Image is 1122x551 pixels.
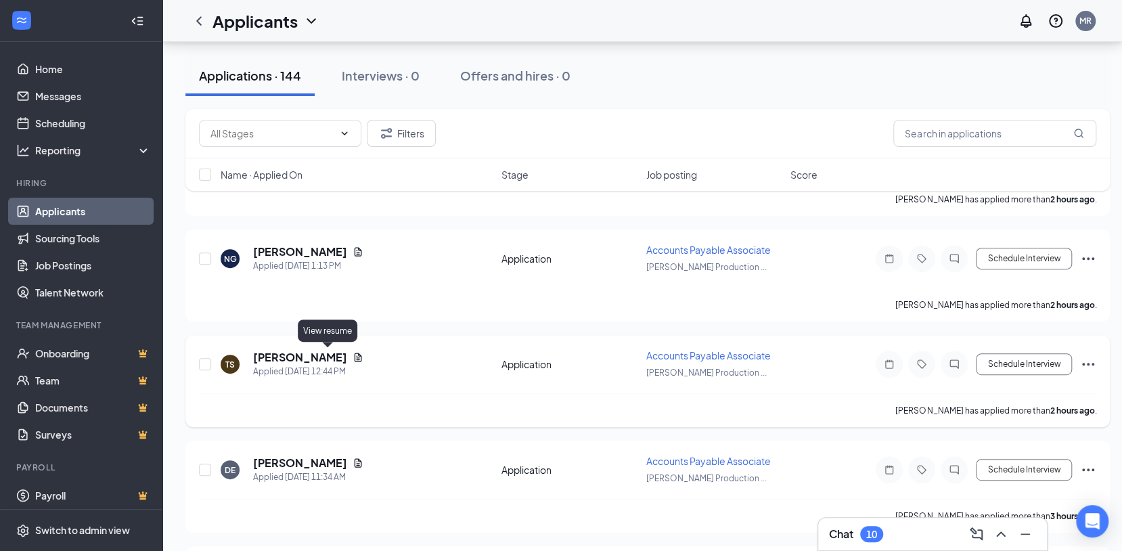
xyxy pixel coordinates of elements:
svg: ChevronDown [303,13,319,29]
svg: ChatInactive [946,464,962,475]
svg: MagnifyingGlass [1073,128,1084,139]
svg: ChevronDown [339,128,350,139]
span: [PERSON_NAME] Production ... [646,473,767,483]
div: Application [501,357,638,371]
div: TS [225,359,235,370]
span: Accounts Payable Associate [646,244,771,256]
div: MR [1079,15,1092,26]
svg: ChatInactive [946,253,962,264]
a: Scheduling [35,110,151,137]
svg: ChevronUp [993,526,1009,542]
span: Accounts Payable Associate [646,349,771,361]
svg: Note [881,253,897,264]
div: Applied [DATE] 12:44 PM [253,365,363,378]
svg: Document [353,458,363,468]
button: Minimize [1014,523,1036,545]
div: Interviews · 0 [342,67,420,84]
svg: ComposeMessage [968,526,985,542]
div: DE [225,464,235,476]
p: [PERSON_NAME] has applied more than . [895,405,1096,416]
svg: Ellipses [1080,356,1096,372]
span: [PERSON_NAME] Production ... [646,262,767,272]
div: Open Intercom Messenger [1076,505,1108,537]
a: Applicants [35,198,151,225]
svg: Document [353,246,363,257]
button: Filter Filters [367,120,436,147]
button: ComposeMessage [966,523,987,545]
div: 10 [866,529,877,540]
a: Messages [35,83,151,110]
a: OnboardingCrown [35,340,151,367]
div: Offers and hires · 0 [460,67,570,84]
span: Accounts Payable Associate [646,455,771,467]
b: 2 hours ago [1050,405,1094,416]
svg: QuestionInfo [1048,13,1064,29]
span: Name · Applied On [221,168,302,181]
a: SurveysCrown [35,421,151,448]
svg: Collapse [131,14,144,28]
span: [PERSON_NAME] Production ... [646,368,767,378]
div: Application [501,463,638,477]
div: NG [224,253,237,265]
button: Schedule Interview [976,353,1072,375]
a: TeamCrown [35,367,151,394]
p: [PERSON_NAME] has applied more than . [895,510,1096,522]
a: Talent Network [35,279,151,306]
h5: [PERSON_NAME] [253,350,347,365]
svg: WorkstreamLogo [15,14,28,27]
a: DocumentsCrown [35,394,151,421]
input: All Stages [210,126,334,141]
input: Search in applications [893,120,1096,147]
div: Reporting [35,144,152,157]
svg: Tag [914,359,930,370]
svg: Tag [914,464,930,475]
svg: Analysis [16,144,30,157]
div: Applications · 144 [199,67,301,84]
svg: Tag [914,253,930,264]
span: Score [790,168,817,181]
svg: Ellipses [1080,462,1096,478]
svg: Document [353,352,363,363]
a: Sourcing Tools [35,225,151,252]
a: Job Postings [35,252,151,279]
div: Application [501,252,638,265]
div: View resume [298,319,357,342]
h1: Applicants [212,9,298,32]
div: Switch to admin view [35,524,130,537]
a: PayrollCrown [35,482,151,509]
b: 2 hours ago [1050,300,1094,310]
h5: [PERSON_NAME] [253,456,347,470]
div: Team Management [16,319,148,331]
div: Hiring [16,177,148,189]
svg: ChatInactive [946,359,962,370]
svg: Ellipses [1080,250,1096,267]
span: Stage [501,168,529,181]
h3: Chat [829,527,853,542]
button: Schedule Interview [976,459,1072,481]
svg: Note [881,359,897,370]
svg: Settings [16,524,30,537]
span: Job posting [646,168,697,181]
svg: Filter [378,125,395,141]
svg: ChevronLeft [191,13,207,29]
div: Applied [DATE] 1:13 PM [253,259,363,273]
svg: Note [881,464,897,475]
h5: [PERSON_NAME] [253,244,347,259]
a: Home [35,56,151,83]
svg: Minimize [1017,526,1033,542]
div: Payroll [16,462,148,473]
p: [PERSON_NAME] has applied more than . [895,299,1096,311]
button: ChevronUp [990,523,1012,545]
div: Applied [DATE] 11:34 AM [253,470,363,484]
svg: Notifications [1018,13,1034,29]
b: 3 hours ago [1050,511,1094,521]
button: Schedule Interview [976,248,1072,269]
